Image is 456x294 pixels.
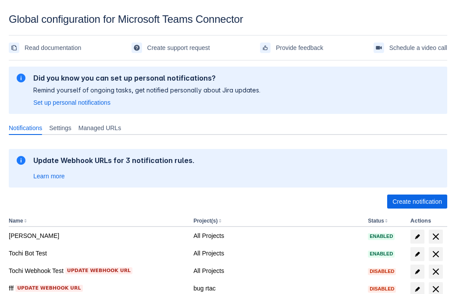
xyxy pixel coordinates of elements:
span: edit [414,286,421,293]
span: Enabled [368,251,395,256]
span: delete [431,231,441,242]
span: edit [414,233,421,240]
span: Settings [49,124,71,132]
button: Name [9,218,23,224]
a: Provide feedback [260,41,323,55]
div: Tochi Webhook Test [9,266,186,275]
span: documentation [11,44,18,51]
span: information [16,73,26,83]
span: Provide feedback [276,41,323,55]
button: Project(s) [193,218,217,224]
span: edit [414,268,421,275]
p: Remind yourself of ongoing tasks, get notified personally about Jira updates. [33,86,260,95]
button: Status [368,218,384,224]
a: Learn more [33,172,65,181]
div: Global configuration for Microsoft Teams Connector [9,13,447,25]
a: Create support request [132,41,210,55]
h2: Did you know you can set up personal notifications? [33,74,260,82]
span: support [133,44,140,51]
span: Update webhook URL [17,285,81,292]
div: fff [9,284,186,293]
a: Set up personal notifications [33,98,110,107]
span: Update webhook URL [67,267,131,274]
div: All Projects [193,266,361,275]
th: Actions [407,216,447,227]
span: Schedule a video call [389,41,447,55]
span: information [16,155,26,166]
span: Enabled [368,234,395,239]
span: Managed URLs [78,124,121,132]
div: All Projects [193,231,361,240]
h2: Update Webhook URLs for 3 notification rules. [33,156,195,165]
div: [PERSON_NAME] [9,231,186,240]
span: videoCall [375,44,382,51]
div: All Projects [193,249,361,258]
a: Schedule a video call [374,41,447,55]
span: Disabled [368,269,396,274]
span: edit [414,251,421,258]
span: Disabled [368,287,396,291]
div: Tochi Bot Test [9,249,186,258]
span: Create notification [392,195,442,209]
a: Read documentation [9,41,81,55]
span: Read documentation [25,41,81,55]
button: Create notification [387,195,447,209]
span: Create support request [147,41,210,55]
div: bug rtac [193,284,361,293]
span: delete [431,266,441,277]
span: delete [431,249,441,259]
span: feedback [262,44,269,51]
span: Notifications [9,124,42,132]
